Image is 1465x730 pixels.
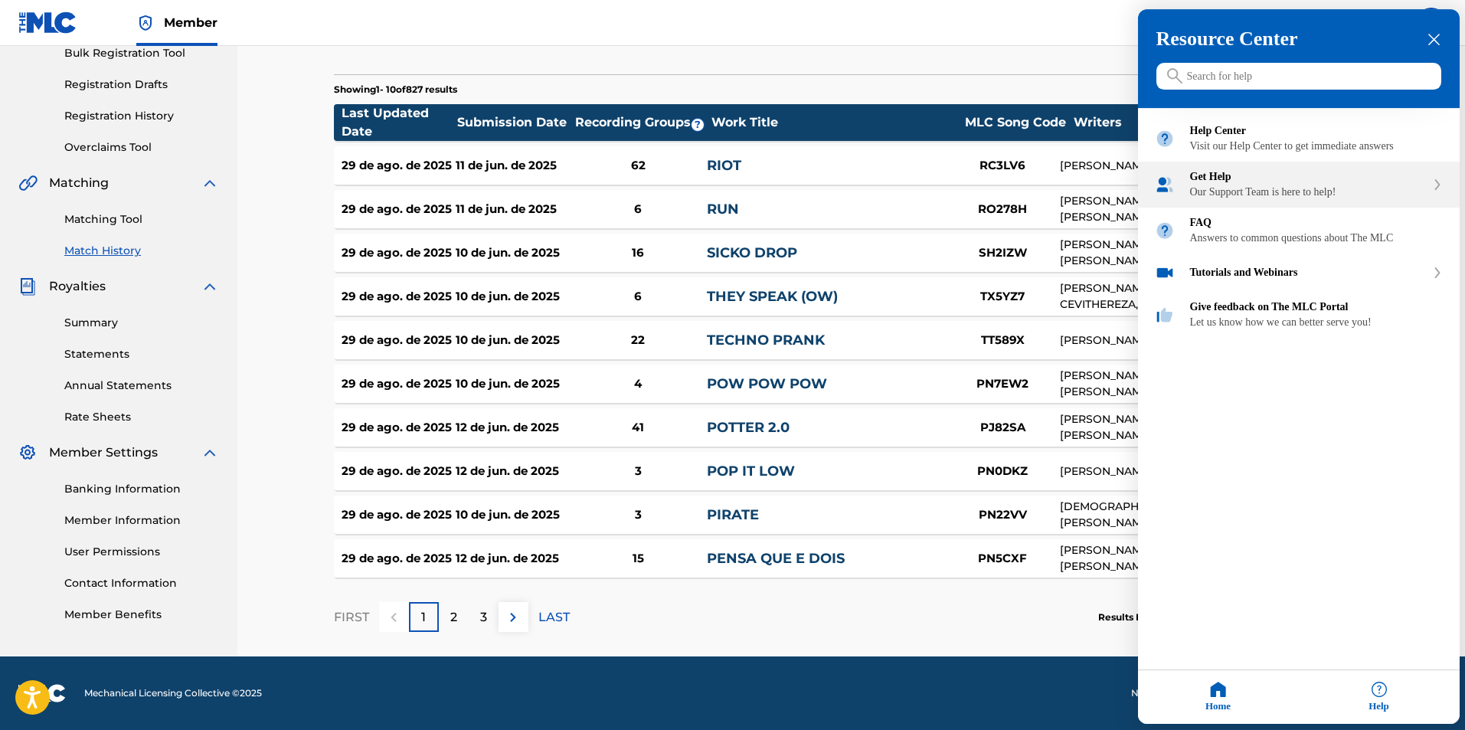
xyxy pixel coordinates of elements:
[1299,671,1460,725] div: Help
[1190,317,1443,329] div: Let us know how we can better serve you!
[1190,267,1426,280] div: Tutorials and Webinars
[1138,116,1460,162] div: Help Center
[1138,671,1299,725] div: Home
[1138,162,1460,208] div: Get Help
[1433,268,1442,279] svg: expand
[1190,187,1426,199] div: Our Support Team is here to help!
[1155,306,1175,326] img: module icon
[1167,69,1182,84] svg: icon
[1138,208,1460,254] div: FAQ
[1138,254,1460,293] div: Tutorials and Webinars
[1190,172,1426,184] div: Get Help
[1190,126,1443,138] div: Help Center
[1138,109,1460,339] div: entering resource center home
[1190,233,1443,245] div: Answers to common questions about The MLC
[1138,109,1460,339] div: Resource center home modules
[1155,264,1175,283] img: module icon
[1190,218,1443,230] div: FAQ
[1155,221,1175,241] img: module icon
[1155,129,1175,149] img: module icon
[1155,175,1175,195] img: module icon
[1156,28,1441,51] h3: Resource Center
[1156,64,1441,90] input: Search for help
[1190,141,1443,153] div: Visit our Help Center to get immediate answers
[1138,293,1460,339] div: Give feedback on The MLC Portal
[1433,180,1442,191] svg: expand
[1427,33,1441,47] div: close resource center
[1190,302,1443,314] div: Give feedback on The MLC Portal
